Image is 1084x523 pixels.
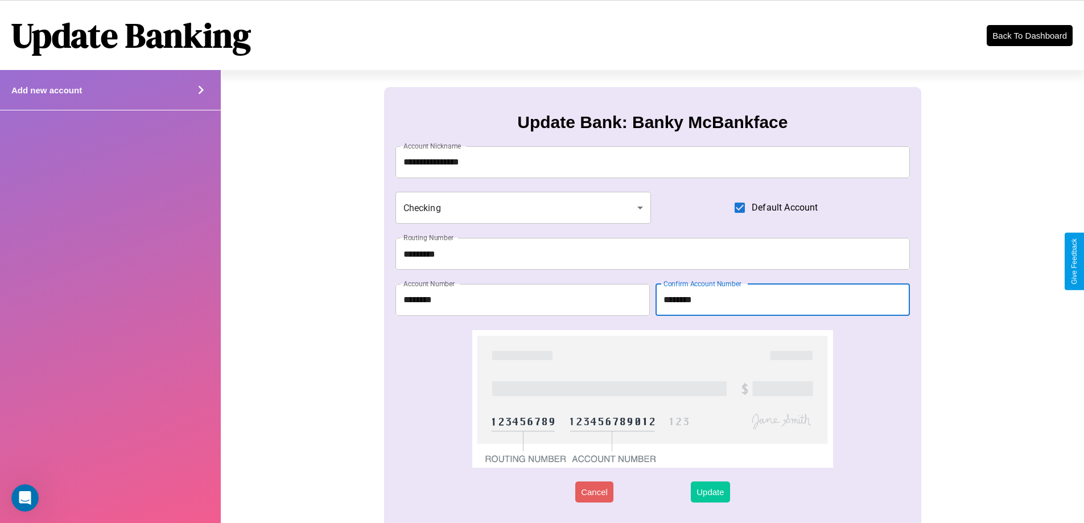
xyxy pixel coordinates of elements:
button: Back To Dashboard [987,25,1073,46]
button: Update [691,481,729,503]
iframe: Intercom live chat [11,484,39,512]
label: Account Nickname [403,141,461,151]
div: Checking [395,192,652,224]
h1: Update Banking [11,12,251,59]
h4: Add new account [11,85,82,95]
label: Account Number [403,279,455,289]
label: Confirm Account Number [663,279,741,289]
h3: Update Bank: Banky McBankface [517,113,788,132]
div: Give Feedback [1070,238,1078,285]
label: Routing Number [403,233,454,242]
span: Default Account [752,201,818,215]
button: Cancel [575,481,613,503]
img: check [472,330,832,468]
